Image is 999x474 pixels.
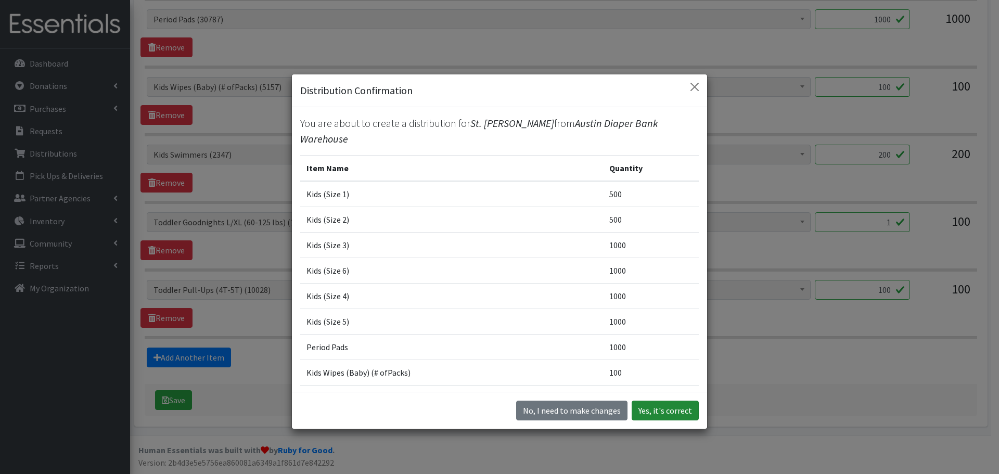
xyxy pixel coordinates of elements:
td: Kids (Size 2) [300,207,603,233]
td: Kids (Size 3) [300,233,603,258]
p: You are about to create a distribution for from [300,116,699,147]
td: 500 [603,207,699,233]
td: Kids (Size 1) [300,181,603,207]
td: 1000 [603,258,699,284]
button: No I need to make changes [516,401,627,420]
td: 1000 [603,233,699,258]
td: Kids (Size 5) [300,309,603,335]
td: 1000 [603,284,699,309]
td: 500 [603,181,699,207]
td: 100 [603,360,699,386]
td: 200 [603,386,699,411]
td: 1000 [603,335,699,360]
th: Item Name [300,156,603,182]
span: St. [PERSON_NAME] [470,117,554,130]
td: 1000 [603,309,699,335]
td: Kids (Size 6) [300,258,603,284]
td: Kids Wipes (Baby) (# ofPacks) [300,360,603,386]
td: Kids Swimmers [300,386,603,411]
button: Close [686,79,703,95]
h5: Distribution Confirmation [300,83,413,98]
button: Yes, it's correct [632,401,699,420]
td: Kids (Size 4) [300,284,603,309]
th: Quantity [603,156,699,182]
td: Period Pads [300,335,603,360]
